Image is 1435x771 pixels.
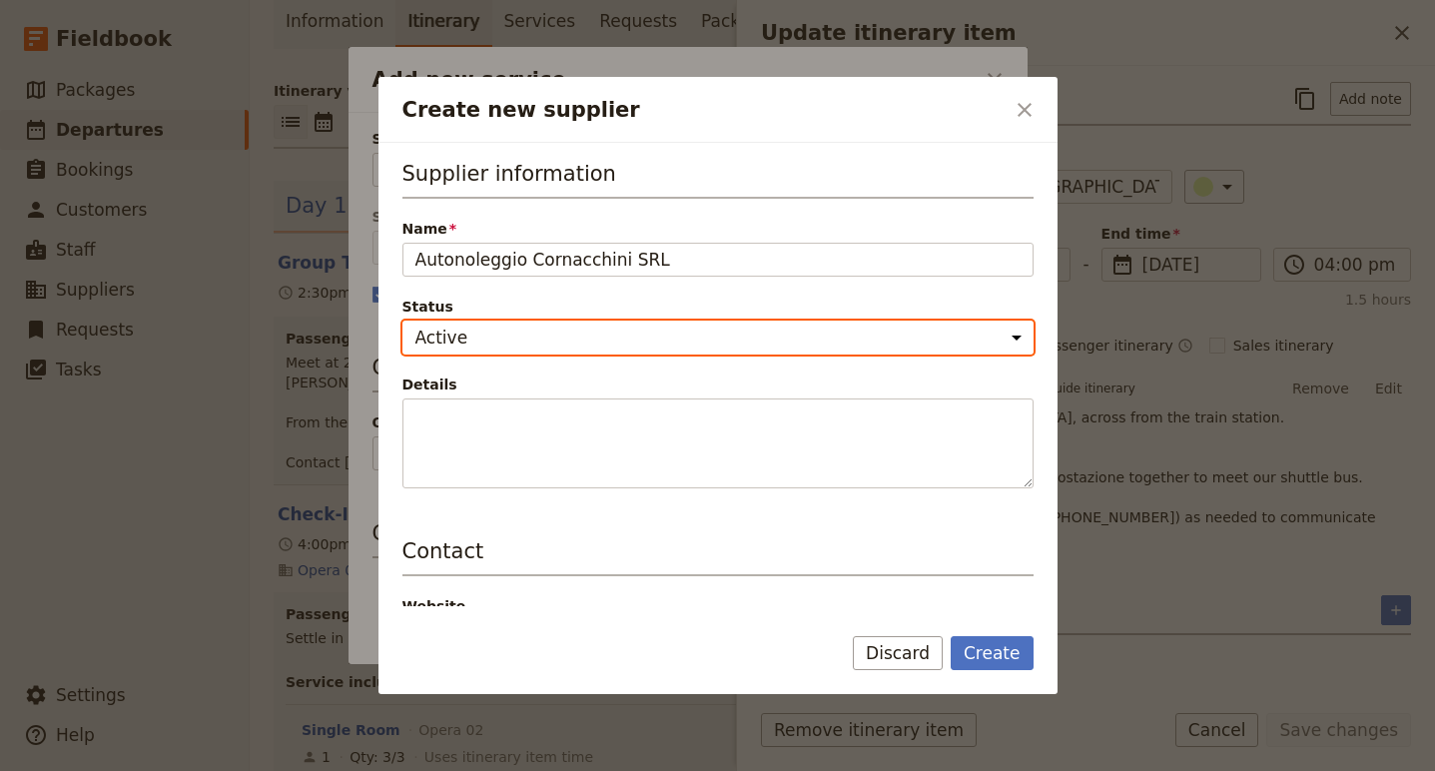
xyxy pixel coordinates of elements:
[402,321,1034,355] select: Status
[402,536,1034,576] h3: Contact
[402,398,1034,488] textarea: Details
[1008,93,1042,127] button: Close dialog
[951,636,1034,670] button: Create
[402,297,1034,317] span: Status
[853,636,943,670] button: Discard
[402,596,1034,616] div: Website
[402,243,1034,277] input: Name
[402,219,1034,239] span: Name
[402,95,1004,125] h2: Create new supplier
[402,375,1034,394] span: Details
[402,159,1034,199] h3: Supplier information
